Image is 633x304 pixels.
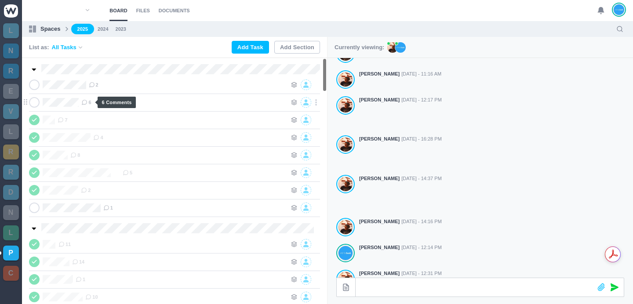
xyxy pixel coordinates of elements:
[3,124,19,139] a: L
[3,266,19,281] a: C
[401,218,442,225] span: [DATE] - 14:16 PM
[395,42,406,53] img: JT
[40,25,61,33] p: Spaces
[614,4,624,15] img: João Tosta
[401,96,442,104] span: [DATE] - 12:17 PM
[3,104,19,119] a: V
[338,137,353,152] img: Antonio Lopes
[3,205,19,220] a: N
[3,23,19,38] a: L
[359,175,400,182] strong: [PERSON_NAME]
[29,43,84,52] div: List as:
[387,42,398,53] img: AL
[401,244,442,251] span: [DATE] - 12:14 PM
[3,64,19,79] a: R
[274,41,320,54] button: Add Section
[71,24,94,35] a: 2025
[29,25,36,33] img: spaces
[359,135,400,143] strong: [PERSON_NAME]
[401,270,442,277] span: [DATE] - 12:31 PM
[3,246,19,261] a: P
[3,165,19,180] a: R
[401,135,442,143] span: [DATE] - 16:28 PM
[3,145,19,159] a: R
[359,270,400,277] strong: [PERSON_NAME]
[401,175,442,182] span: [DATE] - 14:37 PM
[338,220,353,235] img: Antonio Lopes
[335,43,384,52] p: Currently viewing:
[3,185,19,200] a: D
[232,41,269,54] button: Add Task
[359,96,400,104] strong: [PERSON_NAME]
[359,218,400,225] strong: [PERSON_NAME]
[116,25,126,33] a: 2023
[98,25,108,33] a: 2024
[338,246,353,261] img: João Tosta
[3,225,19,240] a: L
[4,4,18,18] img: winio
[359,244,400,251] strong: [PERSON_NAME]
[338,177,353,192] img: Antonio Lopes
[3,84,19,99] a: E
[52,43,76,52] span: All Tasks
[338,98,353,113] img: Antonio Lopes
[359,70,400,78] strong: [PERSON_NAME]
[338,72,353,87] img: Antonio Lopes
[401,70,441,78] span: [DATE] - 11:16 AM
[3,43,19,58] a: N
